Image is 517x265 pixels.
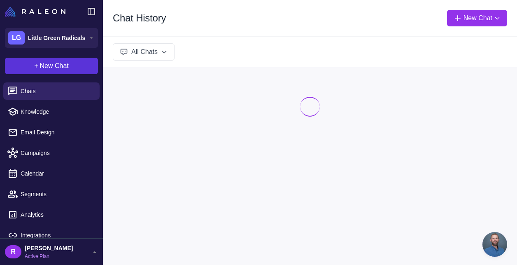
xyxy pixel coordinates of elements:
span: Knowledge [21,107,93,116]
a: Raleon Logo [5,7,69,16]
span: Analytics [21,210,93,219]
span: Chats [21,87,93,96]
a: Open chat [482,232,507,257]
h1: Chat History [113,12,166,25]
div: LG [8,31,25,45]
a: Calendar [3,165,100,182]
a: Knowledge [3,103,100,120]
a: Integrations [3,227,100,244]
button: LGLittle Green Radicals [5,28,98,48]
span: New Chat [40,61,69,71]
span: + [34,61,38,71]
span: Email Design [21,128,93,137]
span: Segments [21,190,93,199]
button: All Chats [113,43,175,61]
button: New Chat [447,10,507,26]
a: Campaigns [3,144,100,162]
a: Chats [3,82,100,100]
span: Calendar [21,169,93,178]
span: [PERSON_NAME] [25,244,73,253]
a: Segments [3,185,100,203]
span: Campaigns [21,148,93,157]
span: Little Green Radicals [28,33,85,42]
button: +New Chat [5,58,98,74]
span: Integrations [21,231,93,240]
a: Email Design [3,124,100,141]
span: Active Plan [25,253,73,260]
a: Analytics [3,206,100,223]
div: R [5,245,21,258]
img: Raleon Logo [5,7,65,16]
